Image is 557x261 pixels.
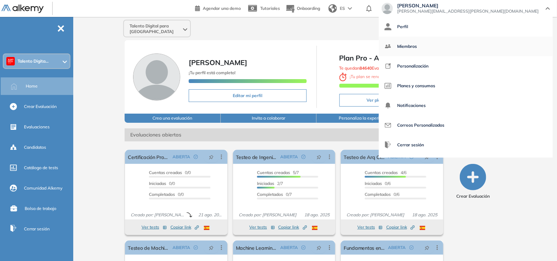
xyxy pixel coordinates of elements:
a: Testeo de Arq Cloud - Certificación [344,150,386,164]
span: check-circle [301,246,306,250]
span: Evaluaciones abiertas [125,128,412,141]
button: Ver tests [250,223,275,231]
img: https://assets.alkemy.org/workspaces/620/d203e0be-08f6-444b-9eae-a92d815a506f.png [8,58,13,64]
a: Testeo de Machine Learning - Certificación [128,241,170,255]
span: Perfil [397,18,408,35]
img: icon [384,23,392,30]
button: Ver tests [142,223,167,231]
button: Crear Evaluación [456,164,490,199]
span: Copiar link [278,224,307,230]
button: Cerrar sesión [384,136,424,153]
span: ABIERTA [173,244,190,251]
span: Copiar link [386,224,415,230]
button: Personaliza la experiencia [317,114,412,123]
span: Cerrar sesión [397,136,424,153]
button: Copiar link [278,223,307,231]
button: pushpin [204,242,219,253]
span: Planes y consumos [397,77,435,94]
a: Fundamentos en Seguridad - Certificación [344,241,386,255]
span: Miembros [397,38,417,55]
span: 18 ago. 2025 [301,212,332,218]
span: Notificaciones [397,97,426,114]
span: 0/7 [257,192,292,197]
span: Cuentas creadas [365,170,398,175]
span: ABIERTA [280,154,298,160]
span: Home [26,83,38,89]
a: Machine Learning - Certificación [236,241,278,255]
span: Comunidad Alkemy [24,185,62,191]
span: 0/0 [149,192,184,197]
span: ABIERTA [173,154,190,160]
img: clock-svg [339,73,347,81]
span: Completados [257,192,283,197]
button: Ver planes [339,94,415,107]
span: 0/0 [149,170,191,175]
span: check-circle [301,155,306,159]
img: icon [384,122,392,129]
img: ESP [420,226,425,230]
span: Personalización [397,58,428,75]
button: Invita a colaborar [221,114,317,123]
span: Cuentas creadas [257,170,290,175]
span: ¡Tu perfil está completo! [189,70,236,75]
span: Crear Evaluación [24,103,57,110]
span: 0/6 [365,181,391,186]
span: ABIERTA [280,244,298,251]
span: Plan Pro - Annual - 1001 a + [339,53,499,63]
span: Iniciadas [365,181,382,186]
span: Creado por: [PERSON_NAME] [128,212,187,218]
img: icon [384,141,392,148]
span: Creado por: [PERSON_NAME] [236,212,299,218]
a: Personalización [384,58,547,75]
img: icon [384,63,392,70]
span: pushpin [425,245,430,250]
span: 2/7 [257,181,283,186]
span: [PERSON_NAME] [397,3,539,8]
span: 0/0 [149,181,175,186]
span: pushpin [317,154,321,160]
span: Copiar link [170,224,199,230]
span: 5/7 [257,170,299,175]
span: Onboarding [297,6,320,11]
span: Agendar una demo [203,6,241,11]
img: world [328,4,337,13]
button: pushpin [419,242,435,253]
span: Tutoriales [260,6,280,11]
span: Correos Personalizados [397,117,444,134]
button: Copiar link [386,223,415,231]
span: [PERSON_NAME][EMAIL_ADDRESS][PERSON_NAME][DOMAIN_NAME] [397,8,539,14]
span: 21 ago. 2025 [195,212,224,218]
img: icon [384,82,392,89]
b: 84640 [360,65,372,71]
span: Catálogo de tests [24,165,58,171]
span: pushpin [209,154,214,160]
a: Notificaciones [384,97,547,114]
span: check-circle [194,246,198,250]
span: Completados [365,192,391,197]
span: Talento Digita... [18,58,49,64]
span: check-circle [409,246,414,250]
button: Onboarding [286,1,320,16]
a: Miembros [384,38,547,55]
span: Evaluaciones [24,124,50,130]
a: Planes y consumos [384,77,547,94]
a: Perfil [384,18,547,35]
img: icon [384,102,392,109]
span: check-circle [194,155,198,159]
span: Creado por: [PERSON_NAME] [344,212,407,218]
img: Logo [1,5,44,13]
span: Te quedan Evaluaciones [339,65,398,71]
span: Iniciadas [149,181,166,186]
img: ESP [204,226,209,230]
button: Crea una evaluación [125,114,220,123]
span: Completados [149,192,175,197]
a: Correos Personalizados [384,117,547,134]
span: ¡ Tu plan se renueva el ! [339,74,426,79]
span: Crear Evaluación [456,193,490,199]
img: ESP [312,226,318,230]
a: Agendar una demo [195,4,241,12]
span: [PERSON_NAME] [189,58,247,67]
span: ABIERTA [388,244,406,251]
button: pushpin [311,242,327,253]
span: Talento Digital para [GEOGRAPHIC_DATA] [130,23,182,34]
